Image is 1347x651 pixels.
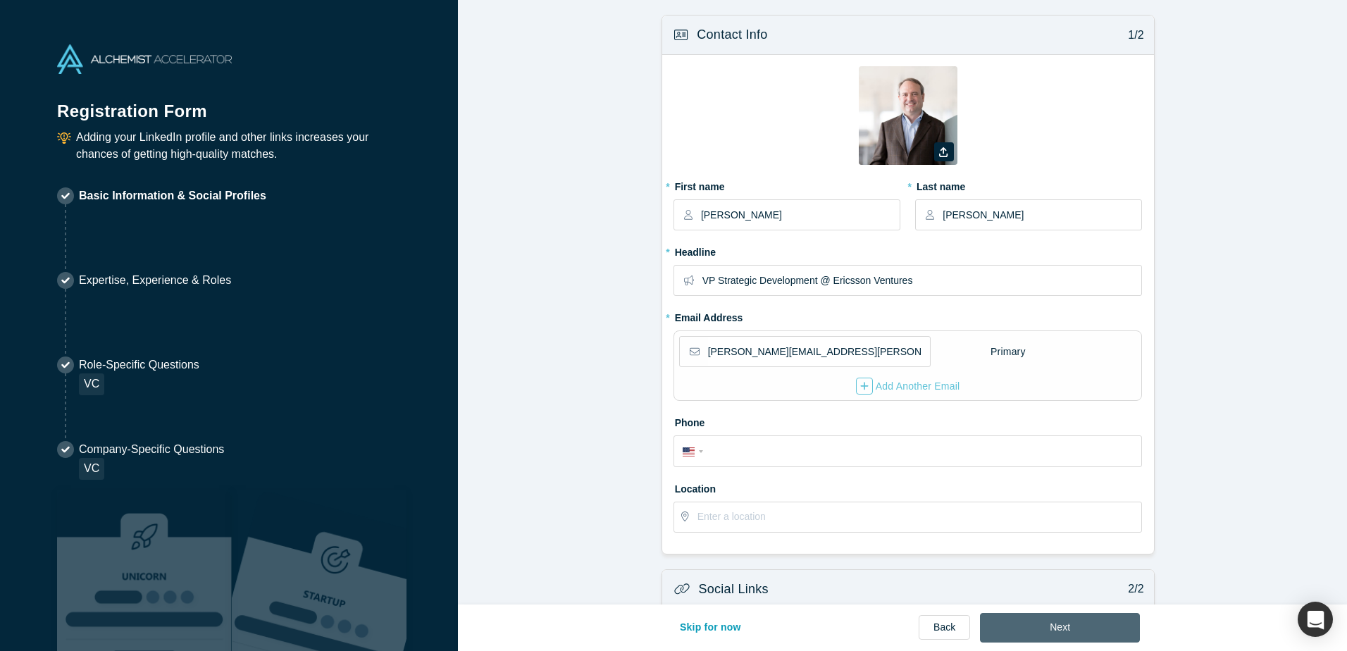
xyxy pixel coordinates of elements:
img: Profile user default [859,66,957,165]
label: Phone [673,411,1143,430]
label: First name [673,175,900,194]
label: Location [673,477,1143,497]
img: Alchemist Accelerator Logo [57,44,232,74]
label: Last name [915,175,1142,194]
h1: Registration Form [57,84,401,124]
p: Company-Specific Questions [79,441,224,458]
a: Back [919,615,970,640]
h3: Social Links [699,580,769,599]
input: Partner, CEO [702,266,1141,295]
button: Next [980,613,1140,643]
div: Add Another Email [856,378,960,395]
button: Add Another Email [855,377,961,395]
p: Expertise, Experience & Roles [79,272,231,289]
p: Role-Specific Questions [79,356,199,373]
p: 2/2 [1121,581,1144,597]
button: Skip for now [665,613,756,643]
h3: Contact Info [697,25,767,44]
div: VC [79,373,104,395]
div: VC [79,458,104,480]
label: Email Address [673,306,743,325]
p: Basic Information & Social Profiles [79,187,266,204]
p: Adding your LinkedIn profile and other links increases your chances of getting high-quality matches. [76,129,401,163]
p: 1/2 [1121,27,1144,44]
label: Headline [673,240,1143,260]
input: Enter a location [697,502,1141,532]
div: Primary [990,340,1026,364]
